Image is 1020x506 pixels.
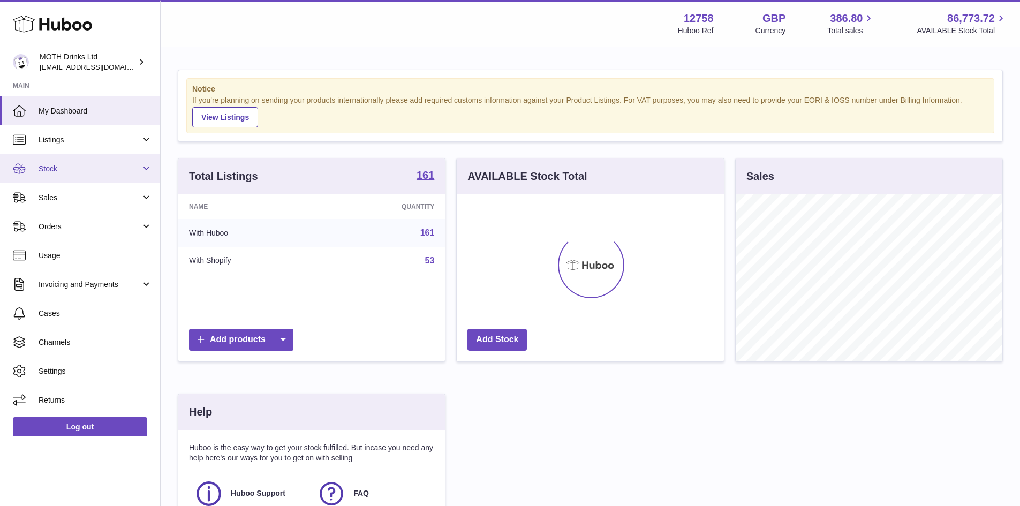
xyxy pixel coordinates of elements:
a: Add Stock [467,329,527,351]
span: Orders [39,222,141,232]
div: Currency [755,26,786,36]
span: Cases [39,308,152,319]
div: If you're planning on sending your products internationally please add required customs informati... [192,95,988,127]
span: Stock [39,164,141,174]
span: My Dashboard [39,106,152,116]
p: Huboo is the easy way to get your stock fulfilled. But incase you need any help here's our ways f... [189,443,434,463]
span: Usage [39,251,152,261]
strong: 161 [417,170,434,180]
span: Settings [39,366,152,376]
span: Invoicing and Payments [39,280,141,290]
span: Total sales [827,26,875,36]
img: orders@mothdrinks.com [13,54,29,70]
a: Add products [189,329,293,351]
span: Channels [39,337,152,348]
span: AVAILABLE Stock Total [917,26,1007,36]
a: Log out [13,417,147,436]
strong: 12758 [684,11,714,26]
a: View Listings [192,107,258,127]
a: 86,773.72 AVAILABLE Stock Total [917,11,1007,36]
a: 161 [417,170,434,183]
strong: Notice [192,84,988,94]
td: With Shopify [178,247,322,275]
a: 53 [425,256,435,265]
span: Listings [39,135,141,145]
span: 86,773.72 [947,11,995,26]
span: FAQ [353,488,369,499]
h3: Sales [746,169,774,184]
a: 161 [420,228,435,237]
a: 386.80 Total sales [827,11,875,36]
th: Name [178,194,322,219]
th: Quantity [322,194,445,219]
h3: AVAILABLE Stock Total [467,169,587,184]
span: Returns [39,395,152,405]
span: 386.80 [830,11,863,26]
div: MOTH Drinks Ltd [40,52,136,72]
span: Huboo Support [231,488,285,499]
span: [EMAIL_ADDRESS][DOMAIN_NAME] [40,63,157,71]
h3: Help [189,405,212,419]
div: Huboo Ref [678,26,714,36]
strong: GBP [762,11,785,26]
td: With Huboo [178,219,322,247]
h3: Total Listings [189,169,258,184]
span: Sales [39,193,141,203]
